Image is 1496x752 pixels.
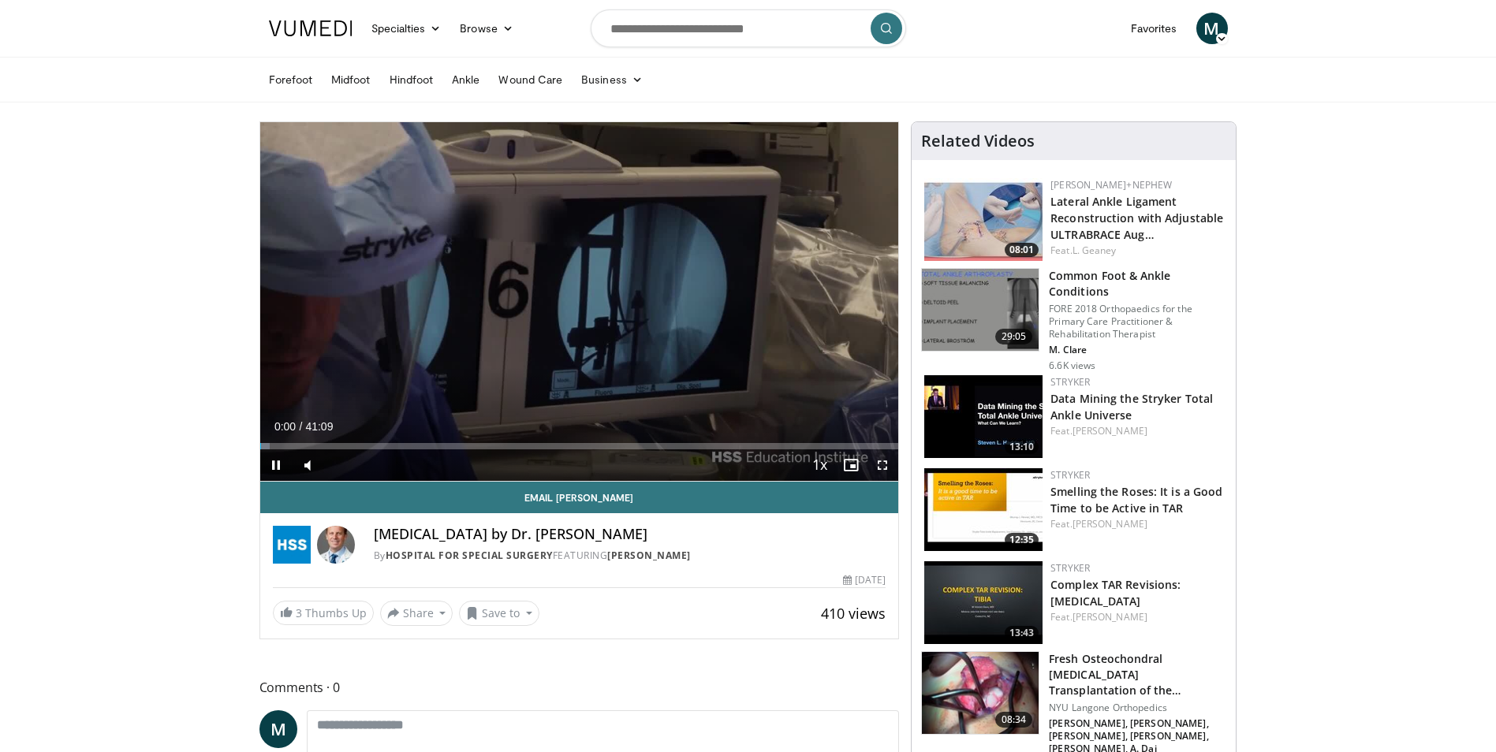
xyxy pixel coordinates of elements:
a: M [259,710,297,748]
button: Mute [292,449,323,481]
a: 29:05 Common Foot & Ankle Conditions FORE 2018 Orthopaedics for the Primary Care Practitioner & R... [921,268,1226,372]
a: Lateral Ankle Ligament Reconstruction with Adjustable ULTRABRACE Aug… [1050,194,1223,242]
a: Hindfoot [380,64,443,95]
a: Complex TAR Revisions: [MEDICAL_DATA] [1050,577,1181,609]
a: Stryker [1050,375,1090,389]
a: Ankle [442,64,489,95]
p: FORE 2018 Orthopaedics for the Primary Care Practitioner & Rehabilitation Therapist [1049,303,1226,341]
button: Save to [459,601,539,626]
img: Hospital for Special Surgery [273,526,311,564]
h4: [MEDICAL_DATA] by Dr. [PERSON_NAME] [374,526,886,543]
video-js: Video Player [260,122,899,482]
p: M. Clare [1049,344,1226,356]
img: 45d0a095-064c-4e69-8b5d-3f4ab8fccbc0.150x105_q85_crop-smart_upscale.jpg [924,468,1043,551]
a: 13:10 [924,375,1043,458]
a: Midfoot [322,64,380,95]
a: 12:35 [924,468,1043,551]
img: Avatar [317,526,355,564]
span: 410 views [821,604,886,623]
span: 3 [296,605,302,620]
a: 3 Thumbs Up [273,601,374,625]
img: a8fa93d5-d56c-4818-8c56-67acfc24e726.jpg.150x105_q85_crop-smart_upscale.jpg [922,652,1039,734]
button: Fullscreen [867,449,898,481]
a: Specialties [362,13,451,44]
button: Share [380,601,453,626]
span: 08:01 [1005,243,1039,257]
div: [DATE] [843,573,886,587]
a: Smelling the Roses: It is a Good Time to be Active in TAR [1050,484,1222,516]
input: Search topics, interventions [591,9,906,47]
a: [PERSON_NAME]+Nephew [1050,178,1172,192]
div: Feat. [1050,517,1223,531]
button: Pause [260,449,292,481]
a: Forefoot [259,64,323,95]
a: Wound Care [489,64,572,95]
p: 6.6K views [1049,359,1095,372]
img: 6ece7218-3b5d-40f5-ae19-d9dd7468f08b.150x105_q85_crop-smart_upscale.jpg [922,269,1039,351]
a: Stryker [1050,468,1090,482]
a: Stryker [1050,561,1090,575]
p: NYU Langone Orthopedics [1049,702,1226,714]
span: 13:10 [1005,440,1039,454]
div: Feat. [1050,424,1223,438]
a: Email [PERSON_NAME] [260,482,899,513]
a: Data Mining the Stryker Total Ankle Universe [1050,391,1213,423]
a: [PERSON_NAME] [1073,424,1147,437]
span: 08:34 [995,712,1033,728]
div: By FEATURING [374,549,886,563]
button: Playback Rate [804,449,835,481]
span: / [300,420,303,433]
span: Comments 0 [259,677,900,698]
a: Favorites [1121,13,1187,44]
a: 13:43 [924,561,1043,644]
a: M [1196,13,1228,44]
a: [PERSON_NAME] [607,549,691,562]
a: [PERSON_NAME] [1073,610,1147,624]
span: 12:35 [1005,533,1039,547]
span: 41:09 [305,420,333,433]
div: Progress Bar [260,443,899,449]
button: Enable picture-in-picture mode [835,449,867,481]
img: 044b55f9-35d8-467a-a7ec-b25583c50434.150x105_q85_crop-smart_upscale.jpg [924,178,1043,261]
span: 0:00 [274,420,296,433]
a: 08:01 [924,178,1043,261]
h4: Related Videos [921,132,1035,151]
a: Hospital for Special Surgery [386,549,553,562]
span: 13:43 [1005,626,1039,640]
a: L. Geaney [1073,244,1117,257]
a: Business [572,64,652,95]
span: 29:05 [995,329,1033,344]
div: Feat. [1050,610,1223,624]
h3: Common Foot & Ankle Conditions [1049,268,1226,300]
img: VuMedi Logo [269,20,353,36]
a: Browse [450,13,523,44]
div: Feat. [1050,244,1223,258]
img: c521a948-c607-4185-ad3f-dfc1a398b046.150x105_q85_crop-smart_upscale.jpg [924,561,1043,644]
img: e850a339-bace-4409-a791-c78595670531.150x105_q85_crop-smart_upscale.jpg [924,375,1043,458]
h3: Fresh Osteochondral [MEDICAL_DATA] Transplantation of the [MEDICAL_DATA] via Media… [1049,651,1226,698]
a: [PERSON_NAME] [1073,517,1147,530]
